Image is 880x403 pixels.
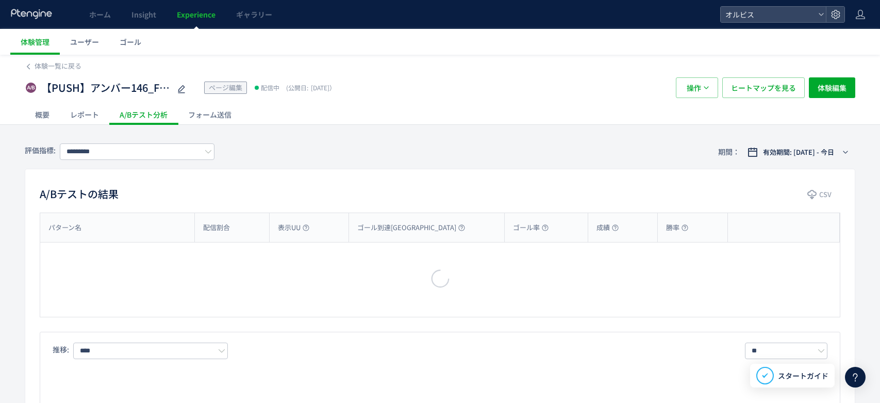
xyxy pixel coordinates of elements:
span: 期間： [718,143,740,160]
span: ヒートマップを見る [731,77,796,98]
span: 【PUSH】アンバー146_FV変更 [41,80,170,95]
span: オルビス [722,7,814,22]
span: 体験編集 [818,77,846,98]
span: 評価指標: [25,145,56,155]
span: 体験一覧に戻る [35,61,81,71]
span: 体験管理 [21,37,49,47]
span: 推移: [53,344,69,354]
span: パターン名 [48,223,81,233]
button: 操作 [676,77,718,98]
span: ページ編集 [209,83,242,92]
span: Insight [131,9,156,20]
span: ゴール率 [513,223,549,233]
span: 成績 [596,223,619,233]
span: 勝率 [666,223,688,233]
button: 体験編集 [809,77,855,98]
span: ユーザー [70,37,99,47]
button: CSV [800,186,840,203]
button: 有効期間: [DATE] - 今日 [741,144,855,160]
button: ヒートマップを見る [722,77,805,98]
div: A/Bテスト分析 [109,104,178,125]
span: (公開日: [286,83,308,92]
span: CSV [819,186,832,203]
span: ホーム [89,9,111,20]
span: ギャラリー [236,9,272,20]
span: [DATE]） [284,83,336,92]
div: フォーム送信 [178,104,242,125]
span: 有効期間: [DATE] - 今日 [763,147,834,157]
span: 操作 [687,77,701,98]
span: ゴール [120,37,141,47]
div: 概要 [25,104,60,125]
span: ゴール到達[GEOGRAPHIC_DATA] [357,223,465,233]
span: 表示UU [278,223,309,233]
h2: A/Bテストの結果 [40,186,119,202]
span: 配信割合 [203,223,230,233]
span: 配信中 [261,83,279,93]
span: スタートガイド [778,370,828,381]
span: Experience [177,9,215,20]
div: レポート [60,104,109,125]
